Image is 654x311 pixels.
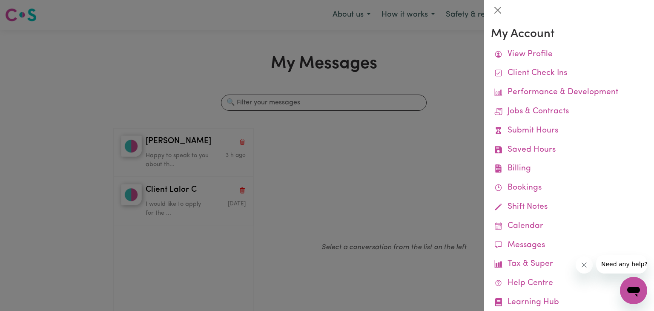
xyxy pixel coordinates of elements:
a: Submit Hours [491,121,647,141]
iframe: Message from company [596,255,647,274]
a: Client Check Ins [491,64,647,83]
a: View Profile [491,45,647,64]
iframe: Button to launch messaging window [620,277,647,304]
a: Tax & Super [491,255,647,274]
a: Billing [491,159,647,179]
a: Bookings [491,179,647,198]
a: Jobs & Contracts [491,102,647,121]
a: Saved Hours [491,141,647,160]
a: Calendar [491,217,647,236]
span: Need any help? [5,6,52,13]
h3: My Account [491,27,647,42]
iframe: Close message [576,256,593,274]
a: Performance & Development [491,83,647,102]
button: Close [491,3,505,17]
a: Messages [491,236,647,255]
a: Shift Notes [491,198,647,217]
a: Help Centre [491,274,647,293]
